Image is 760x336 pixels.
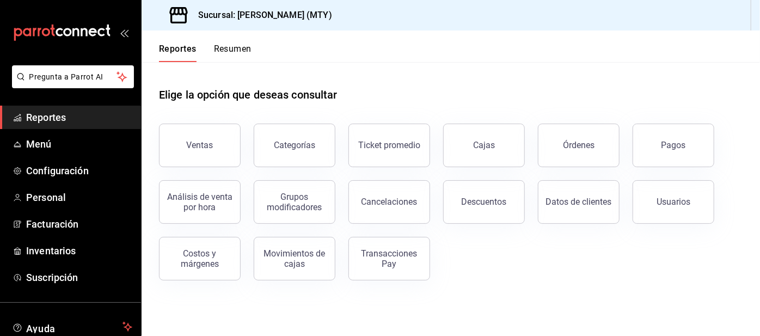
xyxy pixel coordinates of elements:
div: Ventas [187,140,213,150]
div: Ticket promedio [358,140,420,150]
div: Movimientos de cajas [261,248,328,269]
span: Facturación [26,217,132,231]
span: Ayuda [26,320,118,333]
button: Cajas [443,124,525,167]
div: navigation tabs [159,44,252,62]
button: Usuarios [633,180,714,224]
button: open_drawer_menu [120,28,128,37]
div: Pagos [661,140,686,150]
span: Personal [26,190,132,205]
button: Reportes [159,44,197,62]
button: Datos de clientes [538,180,620,224]
button: Movimientos de cajas [254,237,335,280]
button: Ticket promedio [348,124,430,167]
button: Descuentos [443,180,525,224]
button: Órdenes [538,124,620,167]
div: Costos y márgenes [166,248,234,269]
button: Categorías [254,124,335,167]
button: Transacciones Pay [348,237,430,280]
div: Datos de clientes [546,197,612,207]
button: Pagos [633,124,714,167]
h1: Elige la opción que deseas consultar [159,87,338,103]
div: Grupos modificadores [261,192,328,212]
span: Suscripción [26,270,132,285]
span: Pregunta a Parrot AI [29,71,117,83]
button: Grupos modificadores [254,180,335,224]
button: Cancelaciones [348,180,430,224]
div: Órdenes [563,140,594,150]
span: Configuración [26,163,132,178]
div: Usuarios [657,197,690,207]
div: Descuentos [462,197,507,207]
a: Pregunta a Parrot AI [8,79,134,90]
h3: Sucursal: [PERSON_NAME] (MTY) [189,9,332,22]
div: Categorías [274,140,315,150]
div: Cajas [473,140,495,150]
span: Inventarios [26,243,132,258]
div: Transacciones Pay [356,248,423,269]
span: Reportes [26,110,132,125]
div: Cancelaciones [361,197,418,207]
button: Resumen [214,44,252,62]
button: Costos y márgenes [159,237,241,280]
button: Pregunta a Parrot AI [12,65,134,88]
span: Menú [26,137,132,151]
button: Ventas [159,124,241,167]
button: Análisis de venta por hora [159,180,241,224]
div: Análisis de venta por hora [166,192,234,212]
